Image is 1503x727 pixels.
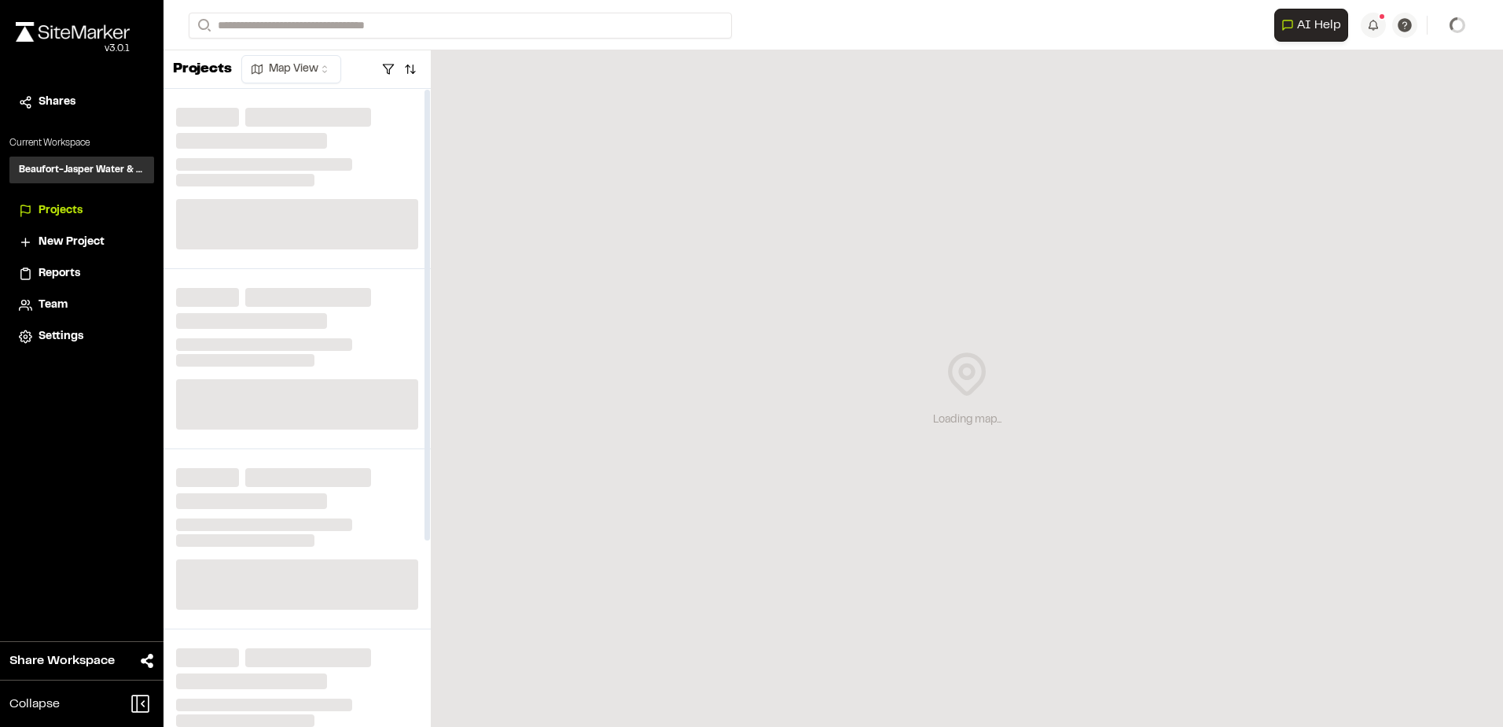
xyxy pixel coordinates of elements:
[19,94,145,111] a: Shares
[39,234,105,251] span: New Project
[9,695,60,714] span: Collapse
[39,202,83,220] span: Projects
[39,265,80,282] span: Reports
[9,651,115,670] span: Share Workspace
[189,13,217,39] button: Search
[933,411,1001,429] div: Loading map...
[1297,16,1341,35] span: AI Help
[19,297,145,314] a: Team
[16,42,130,56] div: Oh geez...please don't...
[1274,9,1348,42] button: Open AI Assistant
[9,136,154,150] p: Current Workspace
[19,202,145,220] a: Projects
[19,328,145,345] a: Settings
[39,297,68,314] span: Team
[19,163,145,177] h3: Beaufort-Jasper Water & Sewer Authority
[1274,9,1354,42] div: Open AI Assistant
[16,22,130,42] img: rebrand.png
[39,94,75,111] span: Shares
[19,234,145,251] a: New Project
[173,59,232,80] p: Projects
[39,328,83,345] span: Settings
[19,265,145,282] a: Reports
